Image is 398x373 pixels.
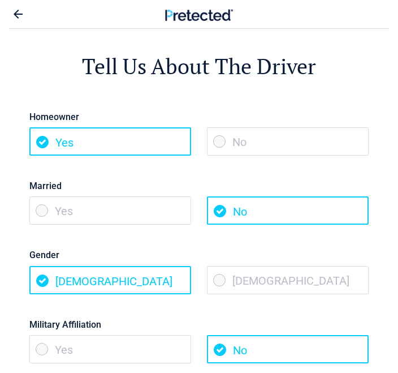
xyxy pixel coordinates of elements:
[29,266,191,294] span: [DEMOGRAPHIC_DATA]
[29,109,369,125] label: Homeowner
[207,127,369,156] span: No
[29,247,369,263] label: Gender
[165,9,233,22] img: Main Logo
[29,178,369,194] label: Married
[9,52,389,81] h2: Tell Us About The Driver
[29,127,191,156] span: Yes
[207,196,369,225] span: No
[29,335,191,363] span: Yes
[207,335,369,363] span: No
[29,317,369,332] label: Military Affiliation
[29,196,191,225] span: Yes
[207,266,369,294] span: [DEMOGRAPHIC_DATA]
